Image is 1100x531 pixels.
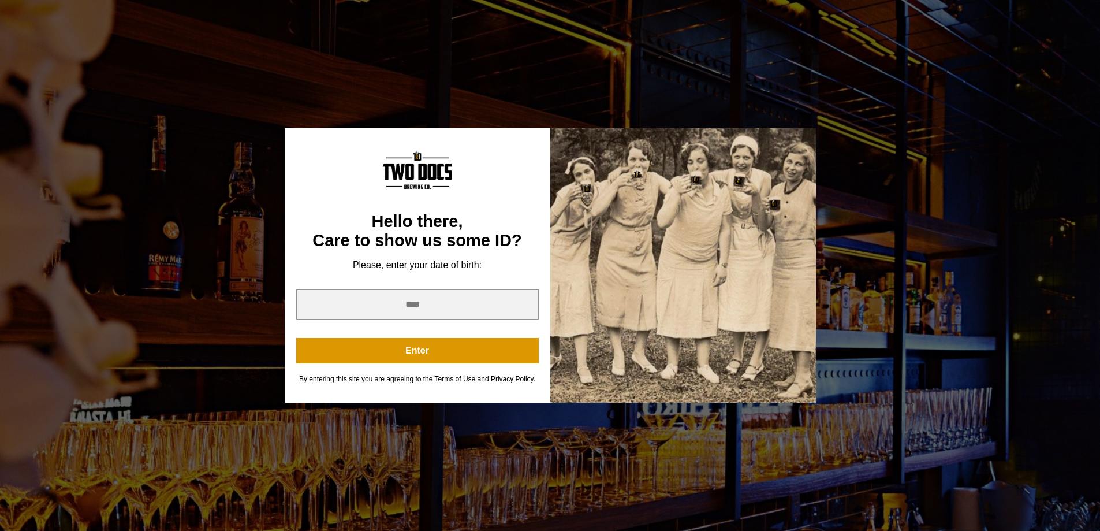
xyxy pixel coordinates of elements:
[383,151,452,189] img: Content Logo
[296,259,539,271] div: Please, enter your date of birth:
[296,375,539,384] div: By entering this site you are agreeing to the Terms of Use and Privacy Policy.
[296,289,539,320] input: year
[296,338,539,363] button: Enter
[296,212,539,251] div: Hello there, Care to show us some ID?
